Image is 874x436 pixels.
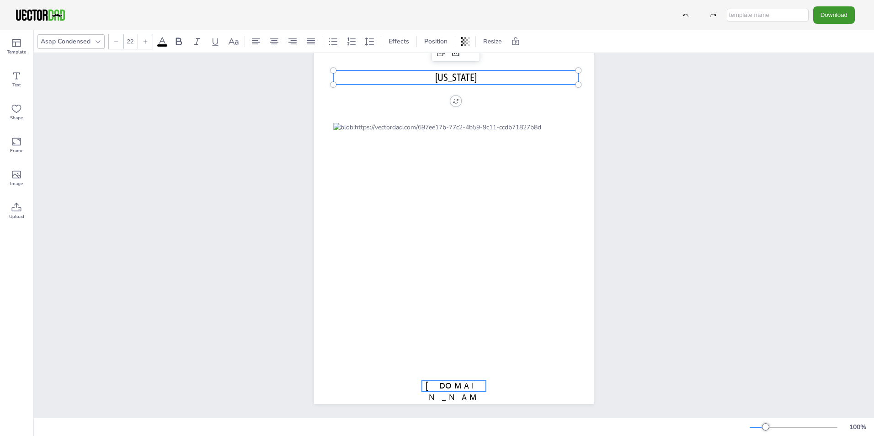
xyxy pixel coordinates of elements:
[727,9,809,21] input: template name
[813,6,855,23] button: Download
[9,213,24,220] span: Upload
[10,114,23,122] span: Shape
[480,34,506,49] button: Resize
[15,8,66,22] img: VectorDad-1.png
[426,381,482,414] span: [DOMAIN_NAME]
[7,48,26,56] span: Template
[39,35,92,48] div: Asap Condensed
[847,423,869,431] div: 100 %
[387,37,411,46] span: Effects
[10,180,23,187] span: Image
[12,81,21,89] span: Text
[435,71,477,83] span: [US_STATE]
[422,37,449,46] span: Position
[10,147,23,154] span: Frame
